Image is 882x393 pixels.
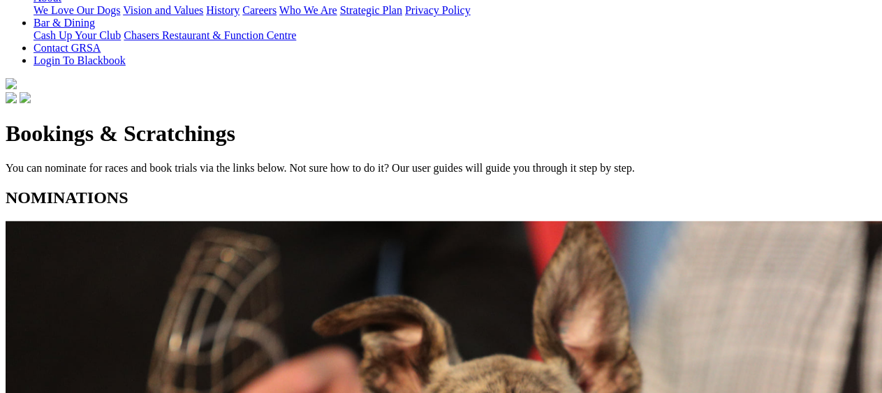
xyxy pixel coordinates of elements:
[6,188,876,207] h2: NOMINATIONS
[6,162,876,175] p: You can nominate for races and book trials via the links below. Not sure how to do it? Our user g...
[124,29,296,41] a: Chasers Restaurant & Function Centre
[6,78,17,89] img: logo-grsa-white.png
[279,4,337,16] a: Who We Are
[34,4,120,16] a: We Love Our Dogs
[34,29,121,41] a: Cash Up Your Club
[34,42,101,54] a: Contact GRSA
[242,4,277,16] a: Careers
[340,4,402,16] a: Strategic Plan
[206,4,240,16] a: History
[20,92,31,103] img: twitter.svg
[6,92,17,103] img: facebook.svg
[405,4,471,16] a: Privacy Policy
[123,4,203,16] a: Vision and Values
[34,54,126,66] a: Login To Blackbook
[6,121,876,147] h1: Bookings & Scratchings
[34,4,876,17] div: About
[34,17,95,29] a: Bar & Dining
[34,29,876,42] div: Bar & Dining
